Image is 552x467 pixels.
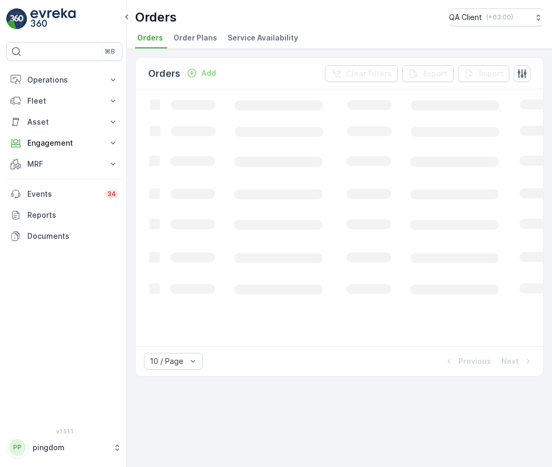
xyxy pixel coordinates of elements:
[27,117,101,127] p: Asset
[173,33,217,43] span: Order Plans
[148,66,180,81] p: Orders
[137,33,163,43] span: Orders
[6,184,122,205] a: Events34
[27,189,99,199] p: Events
[135,9,177,26] p: Orders
[107,190,116,198] p: 34
[479,68,503,79] p: Import
[6,226,122,247] a: Documents
[33,442,108,453] p: pingdom
[486,13,513,22] p: ( +03:00 )
[27,96,101,106] p: Fleet
[6,428,122,434] span: v 1.51.1
[6,69,122,90] button: Operations
[27,138,101,148] p: Engagement
[502,356,519,367] p: Next
[27,75,101,85] p: Operations
[325,65,398,82] button: Clear Filters
[6,111,122,133] button: Asset
[6,8,27,29] img: logo
[27,210,118,220] p: Reports
[458,65,509,82] button: Import
[6,154,122,175] button: MRF
[458,356,491,367] p: Previous
[449,12,482,23] p: QA Client
[201,68,216,78] p: Add
[228,33,298,43] span: Service Availability
[182,67,220,79] button: Add
[27,231,118,241] p: Documents
[500,355,535,368] button: Next
[105,47,115,56] p: ⌘B
[9,439,26,456] div: PP
[346,68,392,79] p: Clear Filters
[6,90,122,111] button: Fleet
[6,133,122,154] button: Engagement
[27,159,101,169] p: MRF
[449,8,544,26] button: QA Client(+03:00)
[6,436,122,459] button: PPpingdom
[6,205,122,226] a: Reports
[423,68,447,79] p: Export
[443,355,492,368] button: Previous
[30,8,76,29] img: logo_light-DOdMpM7g.png
[402,65,454,82] button: Export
